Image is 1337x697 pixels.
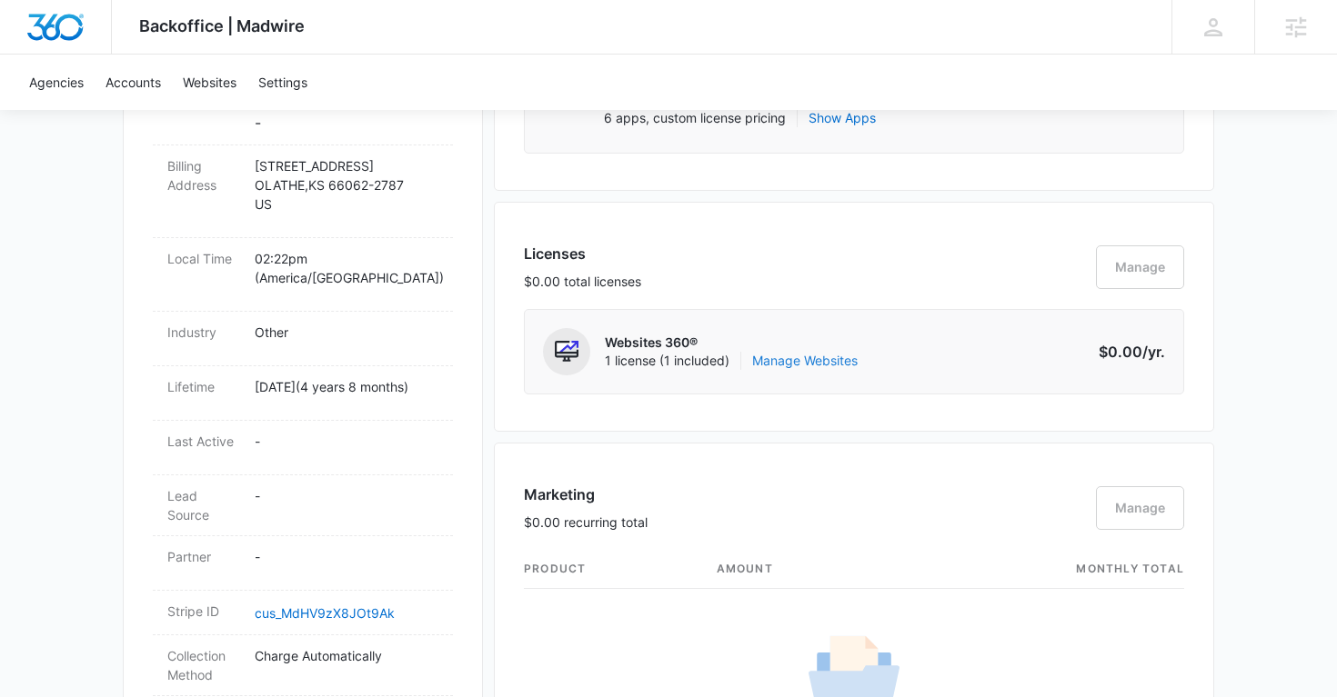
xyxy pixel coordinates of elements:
p: Charge Automatically [255,646,438,665]
div: Lead Source- [153,475,453,536]
span: Backoffice | Madwire [139,16,305,35]
p: - [255,432,438,451]
th: amount [702,550,900,589]
h3: Licenses [524,243,641,264]
p: - [255,547,438,566]
th: product [524,550,702,589]
p: [DATE] ( 4 years 8 months ) [255,377,438,396]
div: Partner- [153,536,453,591]
h3: Marketing [524,483,648,505]
dt: Billing Address [167,156,240,194]
p: Websites 360® [605,334,858,352]
p: 6 apps, custom license pricing [604,108,786,127]
p: - [255,486,438,505]
div: Local Time02:22pm (America/[GEOGRAPHIC_DATA]) [153,238,453,312]
span: 1 license (1 included) [605,352,858,370]
a: Manage Websites [752,352,858,370]
div: Collection MethodCharge Automatically [153,635,453,696]
div: Last Active- [153,421,453,475]
dt: Last Active [167,432,240,451]
div: Stripe IDcus_MdHV9zX8JOt9Ak [153,591,453,635]
p: $0.00 [1080,341,1165,363]
p: [STREET_ADDRESS] OLATHE , KS 66062-2787 US [255,156,438,214]
dt: Partner [167,547,240,566]
a: Settings [247,55,318,110]
p: 02:22pm ( America/[GEOGRAPHIC_DATA] ) [255,249,438,287]
span: /yr. [1142,343,1165,361]
p: $0.00 total licenses [524,272,641,291]
dt: Stripe ID [167,602,240,621]
div: Billing Address[STREET_ADDRESS]OLATHE,KS 66062-2787US [153,145,453,238]
a: Websites [172,55,247,110]
div: IndustryOther [153,312,453,366]
dt: Industry [167,323,240,342]
dt: Local Time [167,249,240,268]
dt: Collection Method [167,646,240,684]
button: Show Apps [809,108,876,127]
th: monthly total [900,550,1184,589]
a: cus_MdHV9zX8JOt9Ak [255,605,395,621]
dt: Lifetime [167,377,240,396]
p: Other [255,323,438,342]
a: Accounts [95,55,172,110]
a: Agencies [18,55,95,110]
p: $0.00 recurring total [524,513,648,532]
dt: Lead Source [167,486,240,524]
div: Lifetime[DATE](4 years 8 months) [153,366,453,421]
